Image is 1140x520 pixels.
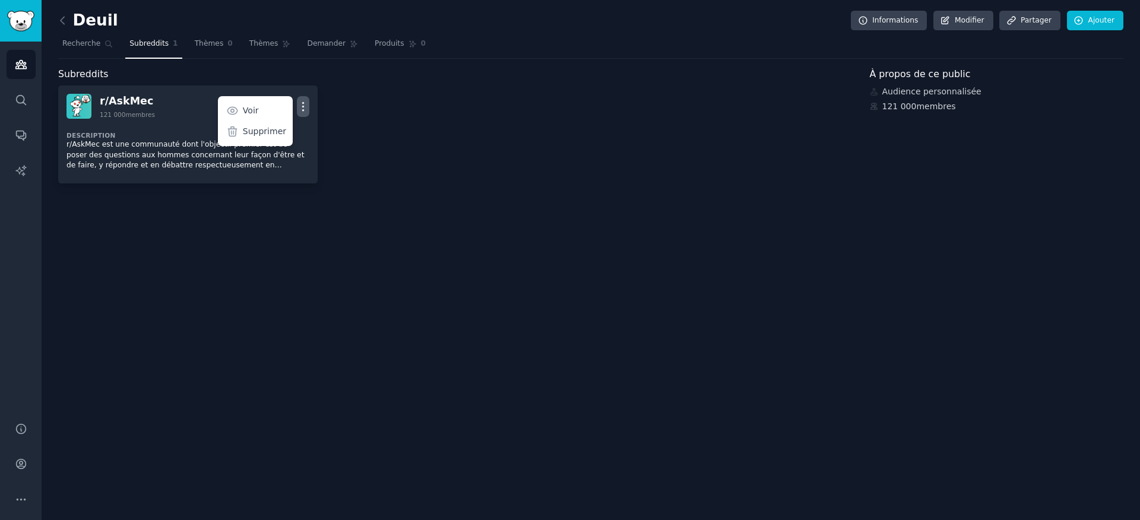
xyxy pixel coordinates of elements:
a: Produits0 [370,34,430,59]
font: membres [125,111,155,118]
font: 1 [173,39,178,47]
font: Modifier [955,16,984,24]
font: Audience personnalisée [882,87,981,96]
img: Logo de GummySearch [7,11,34,31]
a: Modifier [933,11,993,31]
a: Demander [303,34,362,59]
font: Demander [307,39,346,47]
font: r/ [100,95,109,107]
font: Subreddits [58,68,109,80]
a: Voir [220,98,292,123]
img: AskMec [66,94,91,119]
font: Ajouter [1088,16,1114,24]
font: Recherche [62,39,100,47]
font: Informations [872,16,918,24]
font: À propos de ce public [870,68,971,80]
a: Partager [999,11,1060,31]
a: Thèmes0 [191,34,237,59]
font: 121 000 [100,111,125,118]
font: 0 [421,39,426,47]
font: membres [916,102,955,111]
font: Thèmes [249,39,278,47]
font: Partager [1021,16,1052,24]
font: 121 000 [882,102,917,111]
font: Subreddits [129,39,169,47]
font: r/AskMec est une communauté dont l'objectif premier est de poser des questions aux hommes concern... [66,140,304,180]
a: Thèmes [245,34,295,59]
font: Produits [375,39,404,47]
a: AskMecr/AskMec121 000membresVoirSupprimerDescriptionr/AskMec est une communauté dont l'objectif p... [58,85,318,183]
font: Description [66,132,116,139]
a: Ajouter [1067,11,1123,31]
font: Thèmes [195,39,224,47]
font: Deuil [73,11,118,29]
a: Recherche [58,34,117,59]
a: Informations [851,11,927,31]
a: Subreddits1 [125,34,182,59]
font: AskMec [109,95,153,107]
font: Supprimer [243,126,286,136]
font: 0 [227,39,233,47]
font: Voir [243,106,259,115]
